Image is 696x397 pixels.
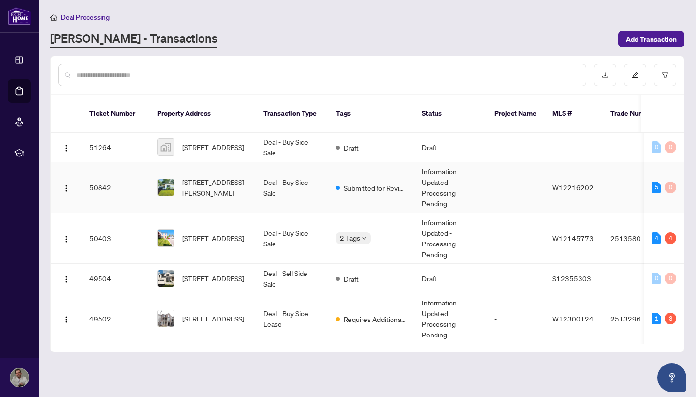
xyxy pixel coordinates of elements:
[652,141,661,153] div: 0
[624,64,646,86] button: edit
[487,293,545,344] td: -
[665,232,676,244] div: 4
[662,72,668,78] span: filter
[256,213,328,264] td: Deal - Buy Side Sale
[256,133,328,162] td: Deal - Buy Side Sale
[654,64,676,86] button: filter
[665,273,676,284] div: 0
[603,264,670,293] td: -
[652,232,661,244] div: 4
[58,180,74,195] button: Logo
[603,293,670,344] td: 2513296
[603,162,670,213] td: -
[58,230,74,246] button: Logo
[182,273,244,284] span: [STREET_ADDRESS]
[545,95,603,133] th: MLS #
[82,133,149,162] td: 51264
[82,213,149,264] td: 50403
[158,310,174,327] img: thumbnail-img
[158,139,174,155] img: thumbnail-img
[62,275,70,283] img: Logo
[82,293,149,344] td: 49502
[652,182,661,193] div: 5
[552,274,591,283] span: S12355303
[665,182,676,193] div: 0
[82,264,149,293] td: 49504
[657,363,686,392] button: Open asap
[62,144,70,152] img: Logo
[594,64,616,86] button: download
[665,141,676,153] div: 0
[487,162,545,213] td: -
[487,133,545,162] td: -
[256,293,328,344] td: Deal - Buy Side Lease
[182,233,244,244] span: [STREET_ADDRESS]
[603,133,670,162] td: -
[62,184,70,192] img: Logo
[362,236,367,241] span: down
[487,264,545,293] td: -
[414,293,487,344] td: Information Updated - Processing Pending
[182,313,244,324] span: [STREET_ADDRESS]
[328,95,414,133] th: Tags
[652,273,661,284] div: 0
[344,274,359,284] span: Draft
[50,14,57,21] span: home
[58,271,74,286] button: Logo
[8,7,31,25] img: logo
[652,313,661,324] div: 1
[58,311,74,326] button: Logo
[10,368,29,387] img: Profile Icon
[665,313,676,324] div: 3
[552,234,594,243] span: W12145773
[256,264,328,293] td: Deal - Sell Side Sale
[344,142,359,153] span: Draft
[344,314,406,324] span: Requires Additional Docs
[618,31,684,47] button: Add Transaction
[487,95,545,133] th: Project Name
[256,95,328,133] th: Transaction Type
[414,95,487,133] th: Status
[158,179,174,196] img: thumbnail-img
[182,177,248,198] span: [STREET_ADDRESS][PERSON_NAME]
[62,235,70,243] img: Logo
[626,31,677,47] span: Add Transaction
[158,230,174,246] img: thumbnail-img
[50,31,217,48] a: [PERSON_NAME] - Transactions
[552,183,594,192] span: W12216202
[62,316,70,323] img: Logo
[182,142,244,153] span: [STREET_ADDRESS]
[256,162,328,213] td: Deal - Buy Side Sale
[632,72,638,78] span: edit
[414,264,487,293] td: Draft
[414,213,487,264] td: Information Updated - Processing Pending
[340,232,360,244] span: 2 Tags
[344,183,406,193] span: Submitted for Review
[149,95,256,133] th: Property Address
[158,270,174,287] img: thumbnail-img
[602,72,609,78] span: download
[414,162,487,213] td: Information Updated - Processing Pending
[61,13,110,22] span: Deal Processing
[82,162,149,213] td: 50842
[552,314,594,323] span: W12300124
[603,95,670,133] th: Trade Number
[58,139,74,155] button: Logo
[414,133,487,162] td: Draft
[603,213,670,264] td: 2513580
[487,213,545,264] td: -
[82,95,149,133] th: Ticket Number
